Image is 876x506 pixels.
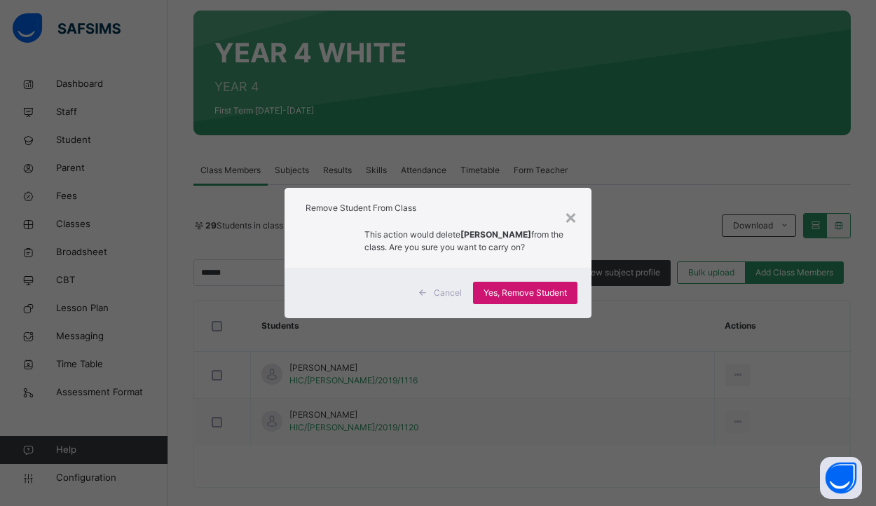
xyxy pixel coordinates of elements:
[820,457,862,499] button: Open asap
[564,202,577,231] div: ×
[434,287,462,299] span: Cancel
[364,228,571,254] p: This action would delete from the class. Are you sure you want to carry on?
[484,287,567,299] span: Yes, Remove Student
[306,202,570,214] h1: Remove Student From Class
[460,229,531,240] strong: [PERSON_NAME]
